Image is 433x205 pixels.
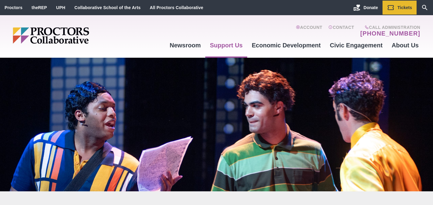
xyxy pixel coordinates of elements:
a: Contact [328,25,354,37]
img: Proctors logo [13,27,136,44]
a: Donate [349,1,383,15]
a: theREP [32,5,47,10]
a: UPH [56,5,65,10]
a: [PHONE_NUMBER] [360,30,420,37]
a: Proctors [5,5,23,10]
span: Tickets [397,5,412,10]
a: All Proctors Collaborative [150,5,203,10]
a: Newsroom [165,37,205,53]
span: Donate [364,5,378,10]
a: Civic Engagement [325,37,387,53]
a: Tickets [383,1,417,15]
a: Search [417,1,433,15]
a: Collaborative School of the Arts [74,5,141,10]
a: Economic Development [247,37,325,53]
a: Support Us [205,37,247,53]
a: Account [296,25,322,37]
span: Call Administration [359,25,420,30]
a: About Us [387,37,423,53]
